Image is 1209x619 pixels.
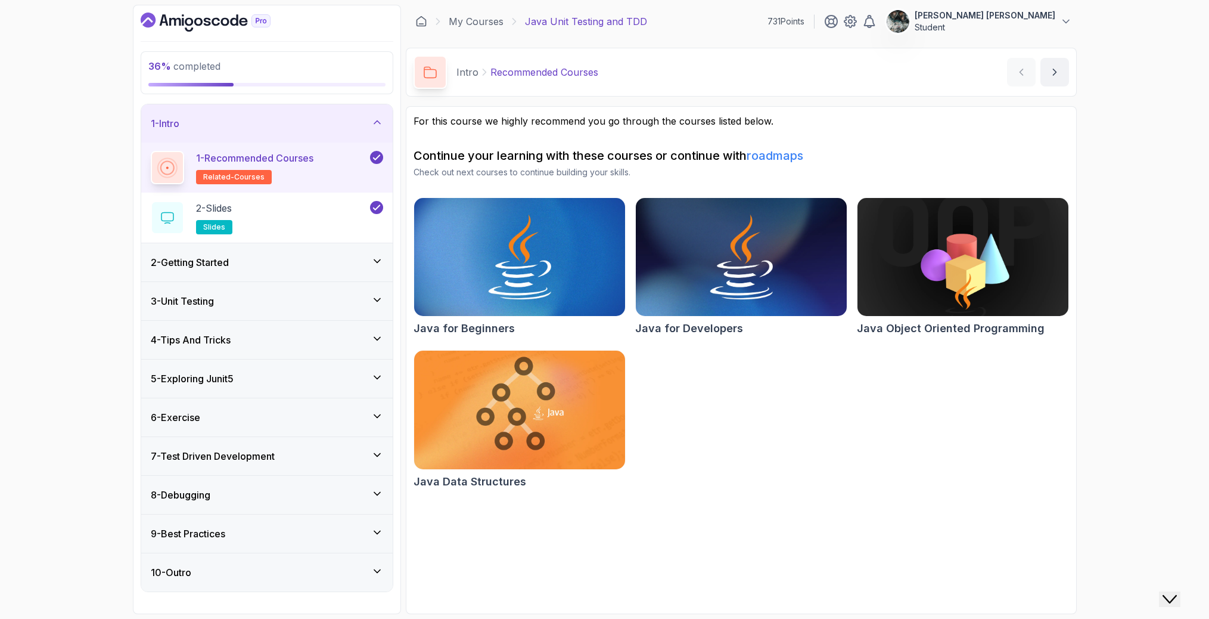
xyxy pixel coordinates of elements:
[141,476,393,514] button: 8-Debugging
[151,294,214,308] h3: 3 - Unit Testing
[151,333,231,347] h3: 4 - Tips And Tricks
[141,243,393,281] button: 2-Getting Started
[148,60,171,72] span: 36 %
[636,198,847,316] img: Java for Developers card
[414,197,626,337] a: Java for Beginners cardJava for Beginners
[151,488,210,502] h3: 8 - Debugging
[414,147,1069,164] h2: Continue your learning with these courses or continue with
[151,201,383,234] button: 2-Slidesslides
[151,410,200,425] h3: 6 - Exercise
[196,201,232,215] p: 2 - Slides
[1159,571,1197,607] iframe: chat widget
[141,104,393,143] button: 1-Intro
[414,320,515,337] h2: Java for Beginners
[414,114,1069,128] p: For this course we highly recommend you go through the courses listed below.
[456,65,478,79] p: Intro
[414,351,625,469] img: Java Data Structures card
[857,320,1045,337] h2: Java Object Oriented Programming
[635,197,847,337] a: Java for Developers cardJava for Developers
[414,350,626,490] a: Java Data Structures cardJava Data Structures
[414,166,1069,178] p: Check out next courses to continue building your skills.
[151,372,234,386] h3: 5 - Exploring Junit5
[989,250,1197,561] iframe: chat widget
[151,527,225,541] h3: 9 - Best Practices
[141,398,393,437] button: 6-Exercise
[203,222,225,232] span: slides
[141,13,298,32] a: Dashboard
[1040,58,1069,86] button: next content
[151,449,275,463] h3: 7 - Test Driven Development
[747,148,803,163] a: roadmaps
[414,473,526,490] h2: Java Data Structures
[415,16,427,27] a: Dashboard
[141,321,393,359] button: 4-Tips And Tricks
[525,14,647,29] p: Java Unit Testing and TDD
[151,151,383,184] button: 1-Recommended Coursesrelated-courses
[886,10,1072,33] button: user profile image[PERSON_NAME] [PERSON_NAME]Student
[767,16,804,27] p: 731 Points
[857,198,1068,316] img: Java Object Oriented Programming card
[141,437,393,475] button: 7-Test Driven Development
[148,60,220,72] span: completed
[887,10,909,33] img: user profile image
[203,172,265,182] span: related-courses
[490,65,598,79] p: Recommended Courses
[915,10,1055,21] p: [PERSON_NAME] [PERSON_NAME]
[141,515,393,553] button: 9-Best Practices
[141,282,393,320] button: 3-Unit Testing
[141,553,393,592] button: 10-Outro
[1007,58,1036,86] button: previous content
[151,116,179,131] h3: 1 - Intro
[151,565,191,580] h3: 10 - Outro
[151,255,229,270] h3: 2 - Getting Started
[635,320,743,337] h2: Java for Developers
[141,360,393,398] button: 5-Exploring Junit5
[449,14,504,29] a: My Courses
[915,21,1055,33] p: Student
[196,151,313,165] p: 1 - Recommended Courses
[414,198,625,316] img: Java for Beginners card
[857,197,1069,337] a: Java Object Oriented Programming cardJava Object Oriented Programming
[989,574,1197,601] iframe: chat widget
